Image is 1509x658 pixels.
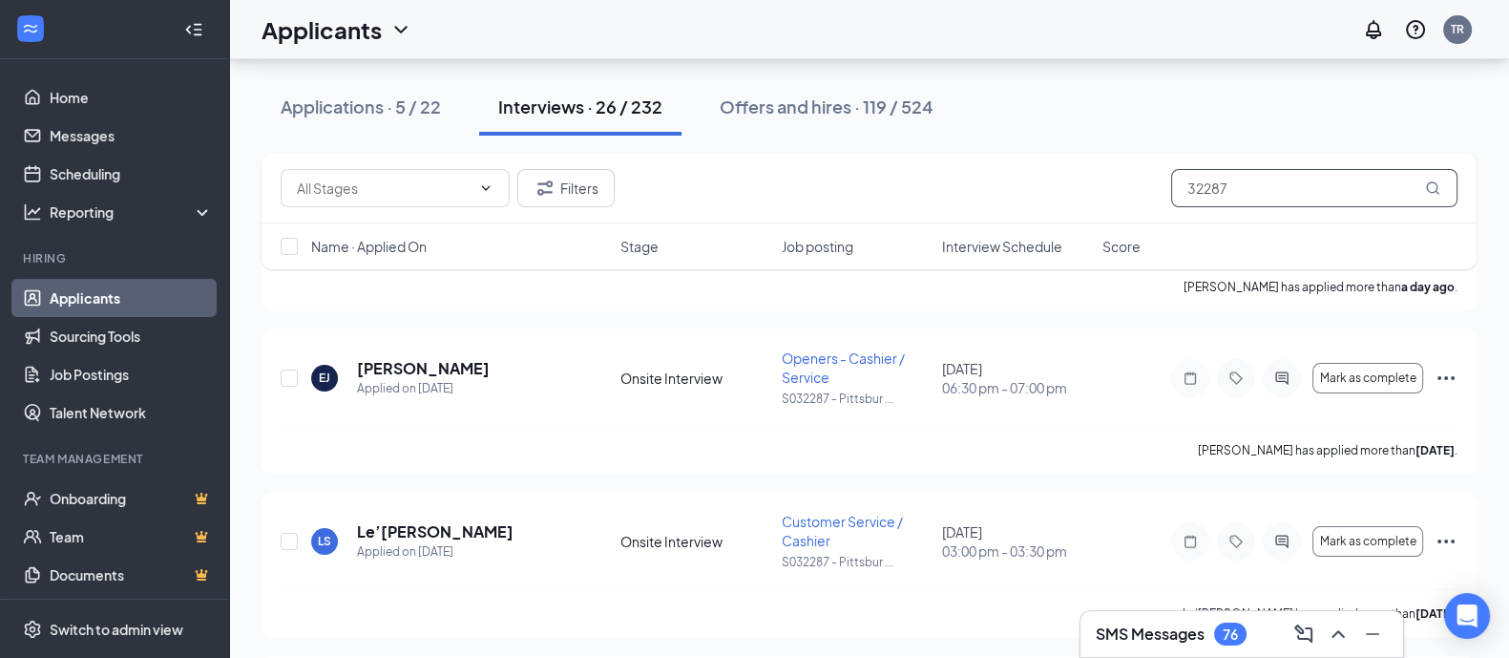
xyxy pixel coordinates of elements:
[50,317,213,355] a: Sourcing Tools
[1415,443,1455,457] b: [DATE]
[297,178,471,199] input: All Stages
[1415,606,1455,621] b: [DATE]
[23,451,209,467] div: Team Management
[1312,363,1423,393] button: Mark as complete
[1312,526,1423,557] button: Mark as complete
[942,378,1091,397] span: 06:30 pm - 07:00 pm
[1451,21,1464,37] div: TR
[720,95,933,118] div: Offers and hires · 119 / 524
[1292,623,1315,646] svg: ComposeMessage
[1435,530,1457,553] svg: Ellipses
[1362,18,1385,41] svg: Notifications
[1198,442,1457,458] p: [PERSON_NAME] has applied more than .
[357,521,513,542] h5: Le’[PERSON_NAME]
[23,250,209,266] div: Hiring
[1225,371,1247,386] svg: Tag
[50,556,213,594] a: DocumentsCrown
[942,541,1091,561] span: 03:00 pm - 03:30 pm
[1357,619,1388,649] button: Minimize
[50,355,213,393] a: Job Postings
[1444,593,1490,639] div: Open Intercom Messenger
[478,180,493,196] svg: ChevronDown
[50,393,213,432] a: Talent Network
[50,279,213,317] a: Applicants
[782,391,931,407] p: S032287 - Pittsbur ...
[50,117,213,155] a: Messages
[1223,626,1238,643] div: 76
[50,620,183,639] div: Switch to admin view
[1404,18,1427,41] svg: QuestionInfo
[50,479,213,518] a: OnboardingCrown
[1183,605,1457,622] p: Le’[PERSON_NAME] has applied more than .
[1225,534,1247,549] svg: Tag
[620,369,769,388] div: Onsite Interview
[1270,534,1293,549] svg: ActiveChat
[319,370,330,386] div: EJ
[517,169,615,207] button: Filter Filters
[311,237,427,256] span: Name · Applied On
[1179,534,1202,549] svg: Note
[782,350,905,386] span: Openers - Cashier / Service
[942,237,1062,256] span: Interview Schedule
[782,554,931,570] p: S032287 - Pittsbur ...
[50,594,213,632] a: SurveysCrown
[262,13,382,46] h1: Applicants
[357,379,490,398] div: Applied on [DATE]
[357,542,513,562] div: Applied on [DATE]
[781,237,852,256] span: Job posting
[1179,371,1202,386] svg: Note
[1096,624,1205,645] h3: SMS Messages
[942,522,1091,561] div: [DATE]
[1327,623,1350,646] svg: ChevronUp
[50,202,214,222] div: Reporting
[1319,371,1415,385] span: Mark as complete
[1361,623,1384,646] svg: Minimize
[942,359,1091,397] div: [DATE]
[1425,180,1440,196] svg: MagnifyingGlass
[184,20,203,39] svg: Collapse
[1323,619,1353,649] button: ChevronUp
[1270,371,1293,386] svg: ActiveChat
[498,95,662,118] div: Interviews · 26 / 232
[389,18,412,41] svg: ChevronDown
[534,177,556,200] svg: Filter
[620,237,659,256] span: Stage
[23,202,42,222] svg: Analysis
[1319,535,1415,548] span: Mark as complete
[50,78,213,117] a: Home
[1102,237,1141,256] span: Score
[23,620,42,639] svg: Settings
[782,513,903,549] span: Customer Service / Cashier
[1171,169,1457,207] input: Search in interviews
[50,155,213,193] a: Scheduling
[620,532,769,551] div: Onsite Interview
[318,533,331,549] div: LS
[1435,367,1457,390] svg: Ellipses
[357,358,490,379] h5: [PERSON_NAME]
[50,518,213,556] a: TeamCrown
[281,95,441,118] div: Applications · 5 / 22
[21,19,40,38] svg: WorkstreamLogo
[1289,619,1319,649] button: ComposeMessage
